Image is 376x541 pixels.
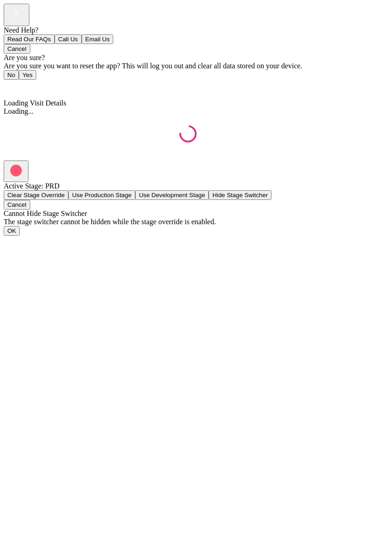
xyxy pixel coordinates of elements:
span: Loading... [4,107,33,115]
div: Cannot Hide Stage Switcher [4,210,372,218]
button: No [4,70,19,80]
button: OK [4,226,20,236]
a: Back [4,83,24,90]
div: Are you sure? [4,54,372,62]
button: Hide Stage Switcher [209,190,271,200]
div: The stage switcher cannot be hidden while the stage override is enabled. [4,218,372,226]
button: Use Development Stage [135,190,209,200]
button: Call Us [55,34,82,44]
button: Cancel [4,200,30,210]
button: Clear Stage Override [4,190,68,200]
span: Back [9,83,24,90]
button: Read Our FAQs [4,34,55,44]
span: Loading Visit Details [4,99,66,107]
div: Are you sure you want to reset the app? This will log you out and clear all data stored on your d... [4,62,372,70]
button: Yes [19,70,36,80]
div: Need Help? [4,26,372,34]
button: Cancel [4,44,30,54]
button: Email Us [82,34,113,44]
button: Use Production Stage [68,190,135,200]
div: Active Stage: PRD [4,182,372,190]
